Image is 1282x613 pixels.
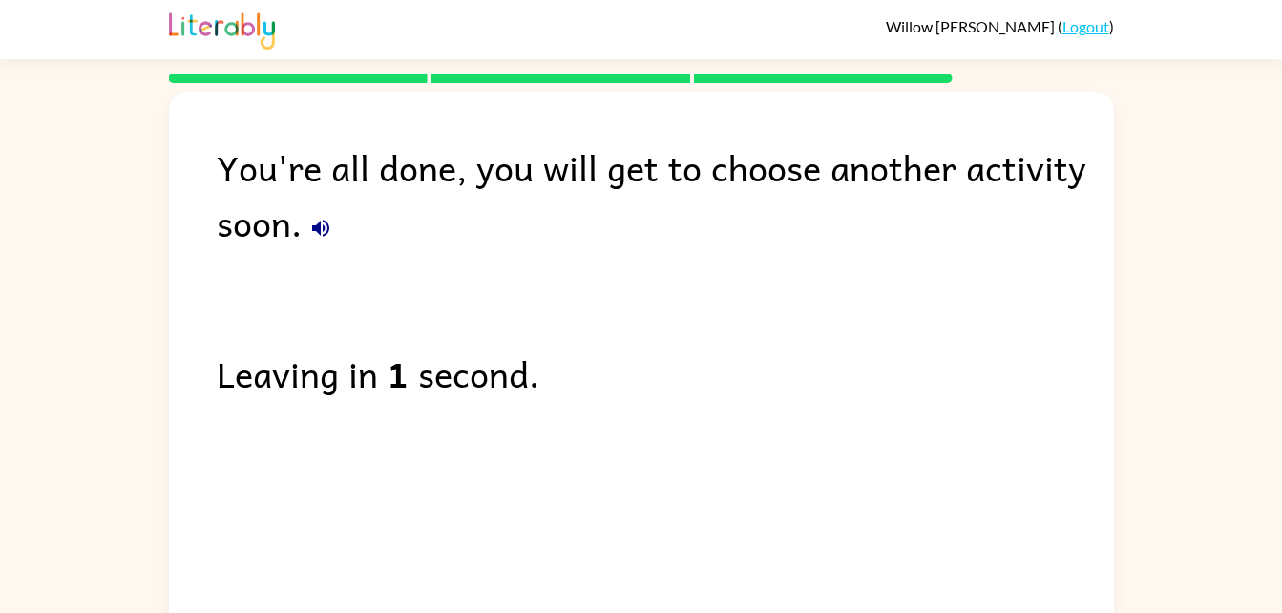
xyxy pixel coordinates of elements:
a: Logout [1062,17,1109,35]
div: You're all done, you will get to choose another activity soon. [217,139,1114,250]
div: Leaving in second. [217,346,1114,401]
b: 1 [388,346,409,401]
span: Willow [PERSON_NAME] [886,17,1058,35]
div: ( ) [886,17,1114,35]
img: Literably [169,8,275,50]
